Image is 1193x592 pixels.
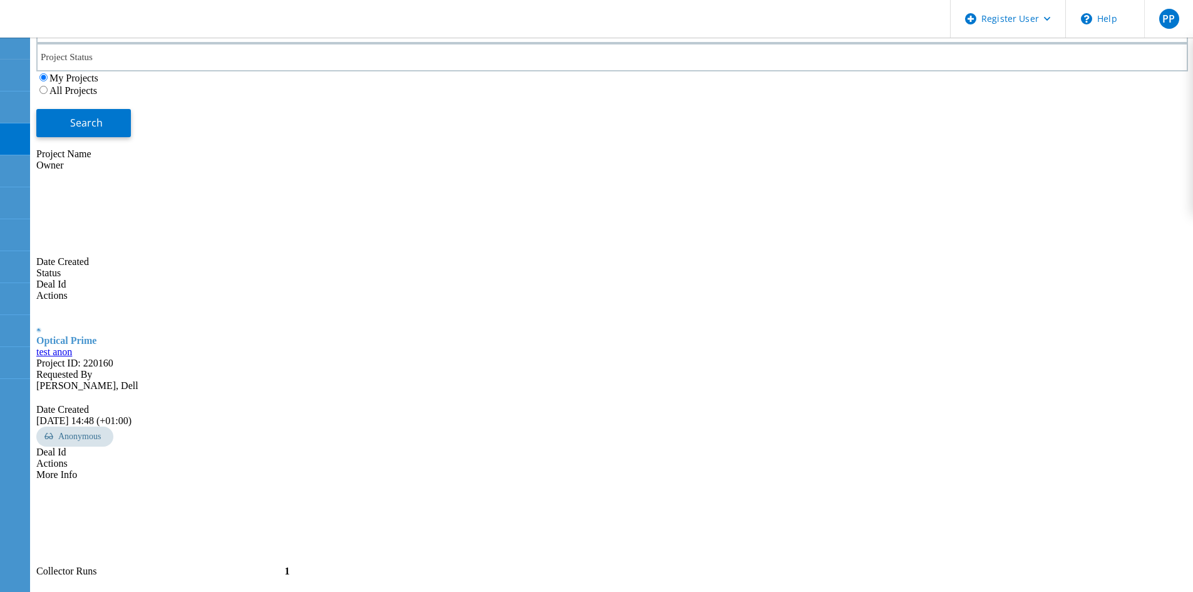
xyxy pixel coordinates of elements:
[36,335,96,346] span: Optical Prime
[36,458,1188,469] div: Actions
[36,369,1188,392] div: [PERSON_NAME], Dell
[70,116,103,130] span: Search
[36,148,1188,160] div: Project Name
[1081,13,1092,24] svg: \n
[36,566,96,576] span: Collector Runs
[36,427,113,447] div: Anonymous
[49,73,98,83] label: My Projects
[36,346,72,357] a: test anon
[36,404,1188,427] div: [DATE] 14:48 (+01:00)
[36,358,113,368] span: Project ID: 220160
[36,290,1188,301] div: Actions
[36,469,1188,480] div: More Info
[284,566,289,576] b: 1
[36,279,1188,290] div: Deal Id
[36,43,1188,71] div: Project Status
[36,109,131,137] button: Search
[36,404,1188,415] div: Date Created
[36,447,1188,458] div: Deal Id
[49,85,97,96] label: All Projects
[13,24,147,35] a: Live Optics Dashboard
[36,171,1188,267] div: Date Created
[36,267,1188,279] div: Status
[36,369,1188,380] div: Requested By
[1162,14,1175,24] span: PP
[36,160,1188,171] div: Owner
